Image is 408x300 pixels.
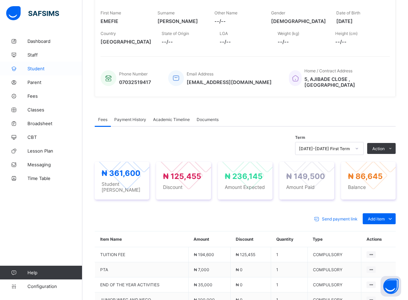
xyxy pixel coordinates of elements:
[304,68,352,73] span: Home / Contract Address
[114,117,146,122] span: Payment History
[163,184,204,190] span: Discount
[307,247,361,262] td: COMPULSORY
[27,134,82,140] span: CBT
[335,31,358,36] span: Height (cm)
[27,162,82,167] span: Messaging
[98,117,107,122] span: Fees
[361,231,396,247] th: Actions
[153,117,190,122] span: Academic Timeline
[236,267,243,272] span: ₦ 0
[158,18,204,24] span: [PERSON_NAME]
[102,181,142,193] span: Student [PERSON_NAME]
[6,6,59,21] img: safsims
[286,184,327,190] span: Amount Paid
[100,252,183,257] span: TUITION FEE
[348,184,389,190] span: Balance
[194,267,209,272] span: ₦ 7,000
[220,39,267,45] span: --/--
[27,93,82,99] span: Fees
[372,146,385,151] span: Action
[27,121,82,126] span: Broadsheet
[158,10,175,15] span: Surname
[163,172,201,181] span: ₦ 125,455
[336,10,360,15] span: Date of Birth
[27,80,82,85] span: Parent
[101,10,121,15] span: First Name
[271,262,308,277] td: 1
[162,31,189,36] span: State of Origin
[278,31,299,36] span: Weight (kg)
[27,270,82,275] span: Help
[225,184,266,190] span: Amount Expected
[278,39,325,45] span: --/--
[271,18,326,24] span: [DEMOGRAPHIC_DATA]
[187,71,213,76] span: Email Address
[271,247,308,262] td: 1
[214,10,237,15] span: Other Name
[236,282,243,287] span: ₦ 0
[188,231,231,247] th: Amount
[214,18,261,24] span: --/--
[307,277,361,292] td: COMPULSORY
[101,31,116,36] span: Country
[100,267,183,272] span: PTA
[27,52,82,58] span: Staff
[299,146,351,151] div: [DATE]-[DATE] First Term
[335,39,383,45] span: --/--
[322,216,358,221] span: Send payment link
[27,107,82,112] span: Classes
[95,231,189,247] th: Item Name
[307,231,361,247] th: Type
[100,282,183,287] span: END OF THE YEAR ACTIVITIES
[271,10,285,15] span: Gender
[368,216,385,221] span: Add item
[336,18,383,24] span: [DATE]
[271,277,308,292] td: 1
[27,176,82,181] span: Time Table
[286,172,325,181] span: ₦ 149,500
[101,18,147,24] span: EMEFIE
[119,71,148,76] span: Phone Number
[225,172,263,181] span: ₦ 236,145
[348,172,383,181] span: ₦ 86,645
[194,252,214,257] span: ₦ 194,600
[231,231,271,247] th: Discount
[295,135,305,140] span: Term
[102,169,140,178] span: ₦ 361,600
[307,262,361,277] td: COMPULSORY
[27,148,82,154] span: Lesson Plan
[304,76,383,88] span: 5, AJIBADE CLOSE , [GEOGRAPHIC_DATA]
[27,66,82,71] span: Student
[27,284,82,289] span: Configuration
[381,276,401,297] button: Open asap
[119,79,151,85] span: 07032519417
[194,282,212,287] span: ₦ 35,000
[271,231,308,247] th: Quantity
[187,79,272,85] span: [EMAIL_ADDRESS][DOMAIN_NAME]
[197,117,219,122] span: Documents
[220,31,228,36] span: LGA
[101,39,151,45] span: [GEOGRAPHIC_DATA]
[236,252,255,257] span: ₦ 125,455
[162,39,209,45] span: --/--
[27,38,82,44] span: Dashboard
